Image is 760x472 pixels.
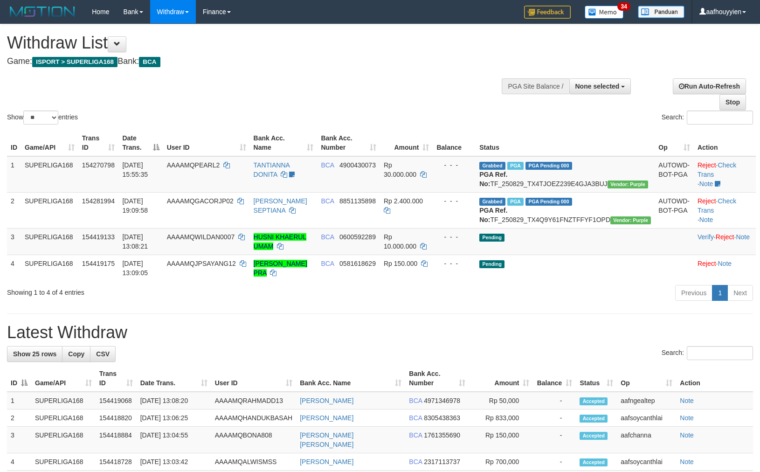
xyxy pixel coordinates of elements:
[68,350,84,358] span: Copy
[469,392,533,410] td: Rp 50,000
[137,410,211,427] td: [DATE] 13:06:25
[7,156,21,193] td: 1
[533,453,576,471] td: -
[479,234,504,242] span: Pending
[680,458,694,465] a: Note
[321,161,334,169] span: BCA
[167,197,234,205] span: AAAAMQGACORJP02
[137,427,211,453] td: [DATE] 13:04:55
[122,161,148,178] span: [DATE] 15:55:35
[569,78,631,94] button: None selected
[137,365,211,392] th: Date Trans.: activate to sort column ascending
[321,197,334,205] span: BCA
[655,156,694,193] td: AUTOWD-BOT-PGA
[617,2,630,11] span: 34
[469,453,533,471] td: Rp 700,000
[254,161,290,178] a: TANTIANNA DONITA
[436,259,472,268] div: - - -
[21,228,78,255] td: SUPERLIGA168
[32,57,117,67] span: ISPORT > SUPERLIGA168
[254,197,307,214] a: [PERSON_NAME] SEPTIANA
[380,130,433,156] th: Amount: activate to sort column ascending
[321,260,334,267] span: BCA
[698,161,736,178] a: Check Trans
[339,161,376,169] span: Copy 4900430073 to clipboard
[7,192,21,228] td: 2
[610,216,651,224] span: Vendor URL: https://trx4.1velocity.biz
[7,427,31,453] td: 3
[476,192,655,228] td: TF_250829_TX4Q9Y61FNZTFFYF1OPD
[90,346,116,362] a: CSV
[384,233,416,250] span: Rp 10.000.000
[82,233,115,241] span: 154419133
[96,453,137,471] td: 154418728
[580,432,608,440] span: Accepted
[96,392,137,410] td: 154419068
[7,453,31,471] td: 4
[687,346,753,360] input: Search:
[694,156,756,193] td: · ·
[139,57,160,67] span: BCA
[687,111,753,125] input: Search:
[436,232,472,242] div: - - -
[533,427,576,453] td: -
[524,6,571,19] img: Feedback.jpg
[617,392,676,410] td: aafngealtep
[698,197,736,214] a: Check Trans
[580,415,608,423] span: Accepted
[62,346,90,362] a: Copy
[727,285,753,301] a: Next
[7,255,21,281] td: 4
[31,365,96,392] th: Game/API: activate to sort column ascending
[7,111,78,125] label: Show entries
[211,453,296,471] td: AAAAMQALWISMSS
[680,431,694,439] a: Note
[476,130,655,156] th: Status
[675,285,712,301] a: Previous
[479,207,507,223] b: PGA Ref. No:
[7,323,753,342] h1: Latest Withdraw
[479,260,504,268] span: Pending
[698,197,716,205] a: Reject
[576,365,617,392] th: Status: activate to sort column ascending
[321,233,334,241] span: BCA
[575,83,620,90] span: None selected
[211,365,296,392] th: User ID: activate to sort column ascending
[698,233,714,241] a: Verify
[167,161,220,169] span: AAAAMQPEARL2
[7,410,31,427] td: 2
[409,431,422,439] span: BCA
[673,78,746,94] a: Run Auto-Refresh
[533,365,576,392] th: Balance: activate to sort column ascending
[533,392,576,410] td: -
[699,216,713,223] a: Note
[655,130,694,156] th: Op: activate to sort column ascending
[409,414,422,422] span: BCA
[254,260,307,277] a: [PERSON_NAME] PRA
[436,196,472,206] div: - - -
[680,397,694,404] a: Note
[7,365,31,392] th: ID: activate to sort column descending
[617,365,676,392] th: Op: activate to sort column ascending
[676,365,753,392] th: Action
[479,198,505,206] span: Grabbed
[167,233,235,241] span: AAAAMQWILDAN0007
[433,130,476,156] th: Balance
[82,260,115,267] span: 154419175
[409,397,422,404] span: BCA
[96,410,137,427] td: 154418820
[479,162,505,170] span: Grabbed
[300,414,353,422] a: [PERSON_NAME]
[7,346,62,362] a: Show 25 rows
[122,197,148,214] span: [DATE] 19:09:58
[507,162,524,170] span: Marked by aafmaleo
[211,410,296,427] td: AAAAMQHANDUKBASAH
[137,392,211,410] td: [DATE] 13:08:20
[617,453,676,471] td: aafsoycanthlai
[300,458,353,465] a: [PERSON_NAME]
[21,130,78,156] th: Game/API: activate to sort column ascending
[7,130,21,156] th: ID
[31,427,96,453] td: SUPERLIGA168
[617,410,676,427] td: aafsoycanthlai
[507,198,524,206] span: Marked by aafnonsreyleab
